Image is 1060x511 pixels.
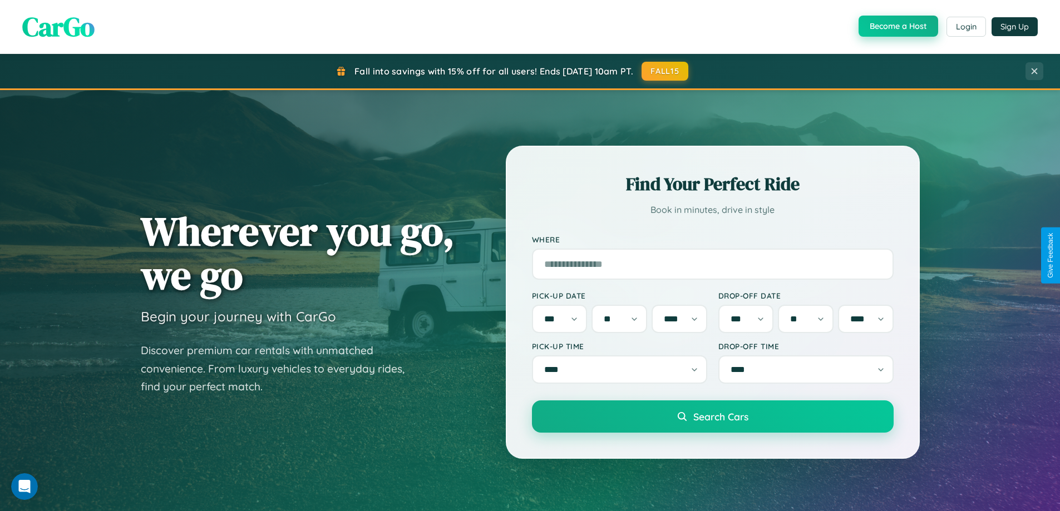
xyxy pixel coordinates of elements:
div: Give Feedback [1047,233,1054,278]
button: Become a Host [859,16,938,37]
button: FALL15 [642,62,688,81]
label: Where [532,235,894,244]
button: Sign Up [992,17,1038,36]
button: Search Cars [532,400,894,433]
span: Search Cars [693,410,748,423]
p: Book in minutes, drive in style [532,202,894,218]
label: Drop-off Time [718,341,894,351]
h2: Find Your Perfect Ride [532,172,894,196]
span: Fall into savings with 15% off for all users! Ends [DATE] 10am PT. [354,66,633,77]
iframe: Intercom live chat [11,473,38,500]
button: Login [946,17,986,37]
h3: Begin your journey with CarGo [141,308,336,325]
label: Pick-up Date [532,291,707,300]
span: CarGo [22,8,95,45]
p: Discover premium car rentals with unmatched convenience. From luxury vehicles to everyday rides, ... [141,341,419,396]
h1: Wherever you go, we go [141,209,455,297]
label: Drop-off Date [718,291,894,300]
label: Pick-up Time [532,341,707,351]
